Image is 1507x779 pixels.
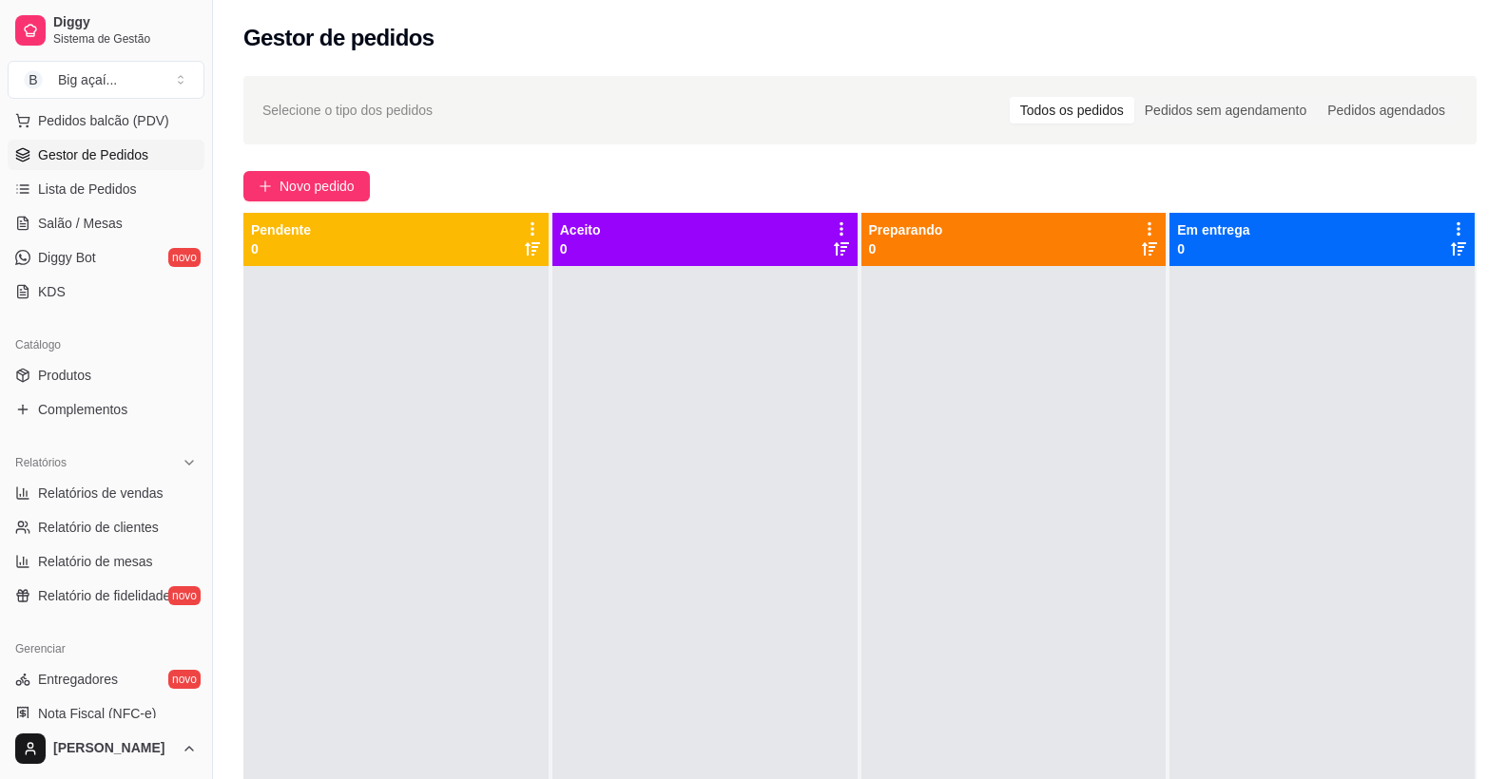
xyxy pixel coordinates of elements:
span: KDS [38,282,66,301]
div: Pedidos sem agendamento [1134,97,1317,123]
span: B [24,70,43,89]
span: Relatório de mesas [38,552,153,571]
span: Diggy Bot [38,248,96,267]
a: Relatório de clientes [8,512,204,542]
a: Nota Fiscal (NFC-e) [8,698,204,729]
span: plus [259,180,272,193]
a: KDS [8,276,204,307]
span: Complementos [38,400,127,419]
div: Catálogo [8,330,204,360]
p: Aceito [560,220,601,239]
p: Em entrega [1177,220,1249,239]
span: Selecione o tipo dos pedidos [262,100,433,121]
button: Pedidos balcão (PDV) [8,105,204,136]
span: Salão / Mesas [38,214,123,233]
h2: Gestor de pedidos [243,23,435,53]
a: Relatório de fidelidadenovo [8,580,204,611]
span: Nota Fiscal (NFC-e) [38,704,156,723]
a: DiggySistema de Gestão [8,8,204,53]
span: Lista de Pedidos [38,180,137,199]
a: Diggy Botnovo [8,242,204,273]
button: Select a team [8,61,204,99]
p: 0 [869,239,943,258]
span: Diggy [53,14,197,31]
span: Relatório de clientes [38,518,159,537]
a: Lista de Pedidos [8,174,204,204]
span: Relatórios de vendas [38,484,164,503]
p: 0 [1177,239,1249,258]
a: Produtos [8,360,204,390]
a: Relatório de mesas [8,546,204,577]
span: Pedidos balcão (PDV) [38,111,169,130]
p: 0 [560,239,601,258]
a: Entregadoresnovo [8,664,204,694]
span: Relatórios [15,455,67,470]
div: Big açaí ... [58,70,117,89]
span: Produtos [38,366,91,385]
div: Todos os pedidos [1010,97,1134,123]
span: Novo pedido [280,176,355,197]
button: Novo pedido [243,171,370,201]
span: Relatório de fidelidade [38,586,170,605]
a: Relatórios de vendas [8,478,204,508]
span: Entregadores [38,670,118,689]
div: Pedidos agendados [1317,97,1456,123]
span: Sistema de Gestão [53,31,197,47]
p: 0 [251,239,311,258]
span: [PERSON_NAME] [53,740,174,757]
p: Pendente [251,220,311,239]
p: Preparando [869,220,943,239]
span: Gestor de Pedidos [38,145,148,164]
button: [PERSON_NAME] [8,726,204,771]
a: Salão / Mesas [8,208,204,238]
a: Gestor de Pedidos [8,140,204,170]
a: Complementos [8,394,204,425]
div: Gerenciar [8,634,204,664]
